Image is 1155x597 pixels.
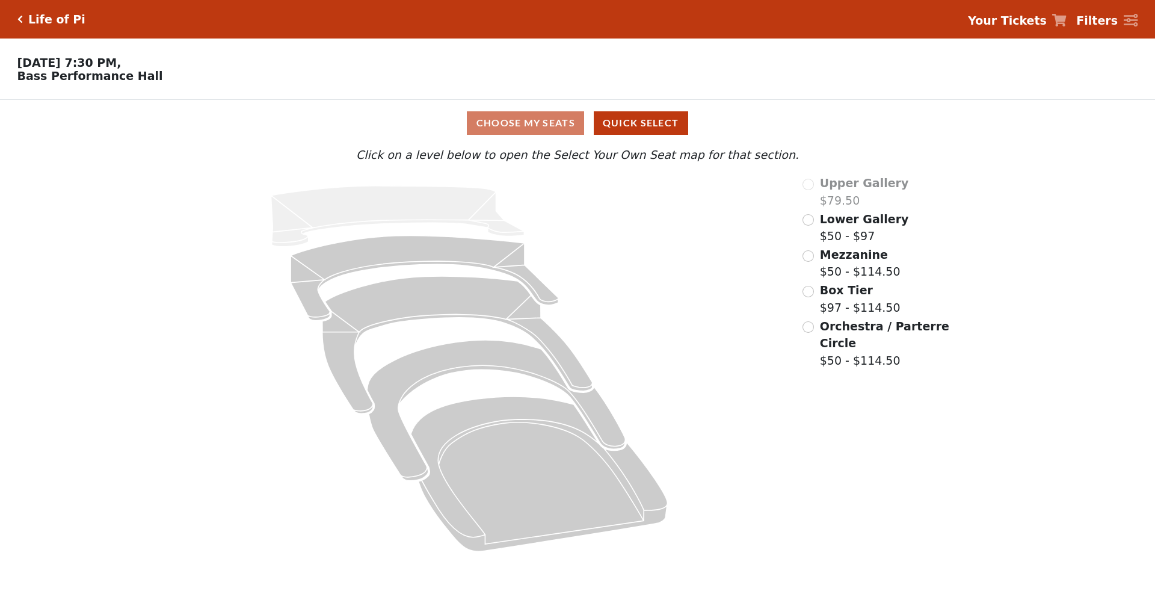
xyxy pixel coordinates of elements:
[28,13,85,26] h5: Life of Pi
[271,186,525,247] path: Upper Gallery - Seats Available: 0
[820,175,909,209] label: $79.50
[411,397,667,551] path: Orchestra / Parterre Circle - Seats Available: 45
[820,246,901,280] label: $50 - $114.50
[820,282,901,316] label: $97 - $114.50
[17,15,23,23] a: Click here to go back to filters
[820,212,909,226] span: Lower Gallery
[820,320,949,350] span: Orchestra / Parterre Circle
[153,146,1002,164] p: Click on a level below to open the Select Your Own Seat map for that section.
[820,211,909,245] label: $50 - $97
[1076,12,1138,29] a: Filters
[968,12,1067,29] a: Your Tickets
[594,111,688,135] button: Quick Select
[291,236,558,321] path: Lower Gallery - Seats Available: 142
[968,14,1047,27] strong: Your Tickets
[820,318,951,370] label: $50 - $114.50
[820,248,888,261] span: Mezzanine
[820,176,909,190] span: Upper Gallery
[1076,14,1118,27] strong: Filters
[820,283,873,297] span: Box Tier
